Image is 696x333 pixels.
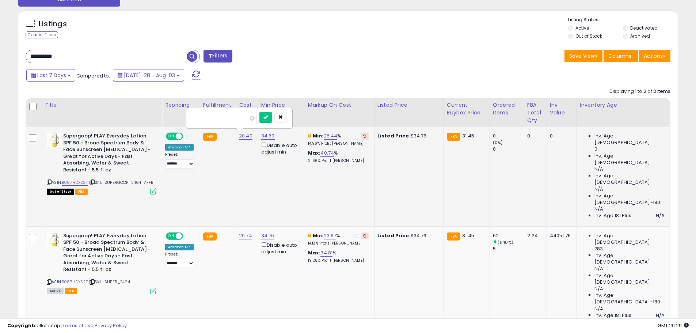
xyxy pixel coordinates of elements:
[308,150,321,156] b: Max:
[305,98,374,127] th: The percentage added to the cost of goods (COGS) that forms the calculator for Min & Max prices.
[308,101,371,109] div: Markup on Cost
[47,288,64,294] span: All listings currently available for purchase on Amazon
[594,246,603,252] span: 783
[493,101,521,117] div: Ordered Items
[75,189,88,195] span: FBA
[527,232,541,239] div: 2124
[62,179,88,186] a: B087HDXS2T
[377,232,411,239] b: Listed Price:
[594,232,665,246] span: Inv. Age [DEMOGRAPHIC_DATA]:
[377,232,438,239] div: $34.76
[594,166,603,173] span: N/A
[261,132,275,140] a: 34.69
[261,241,299,255] div: Disable auto adjust min
[89,279,130,285] span: | SKU: SUPER_2464
[377,133,438,139] div: $34.76
[308,250,369,263] div: %
[37,72,66,79] span: Last 7 Days
[47,133,156,194] div: ASIN:
[447,101,487,117] div: Current Buybox Price
[63,133,152,175] b: Supergoop! PLAY Everyday Lotion SPF 50 - Broad Spectrum Body & Face Sunscreen [MEDICAL_DATA] - Gr...
[76,72,110,79] span: Compared to:
[26,31,58,38] div: Clear All Filters
[568,16,678,23] p: Listing States:
[261,101,302,109] div: Min Price
[656,212,665,219] span: N/A
[493,246,524,252] div: 5
[609,88,670,95] div: Displaying 1 to 2 of 2 items
[575,25,589,31] label: Active
[47,232,61,247] img: 31K+CD4nUIL._SL40_.jpg
[239,232,252,239] a: 20.74
[594,292,665,305] span: Inv. Age [DEMOGRAPHIC_DATA]-180:
[261,232,274,239] a: 34.76
[62,322,94,329] a: Terms of Use
[447,232,460,241] small: FBA
[658,322,689,329] span: 2025-08-11 20:29 GMT
[204,50,232,63] button: Filters
[575,33,602,39] label: Out of Stock
[62,279,88,285] a: B087HDXS2T
[124,72,175,79] span: [DATE]-28 - Aug-03
[47,189,74,195] span: All listings that are currently out of stock and unavailable for purchase on Amazon
[313,132,324,139] b: Min:
[447,133,460,141] small: FBA
[594,206,603,212] span: N/A
[165,144,194,151] div: Amazon AI *
[167,233,176,239] span: ON
[313,232,324,239] b: Min:
[95,322,127,329] a: Privacy Policy
[594,212,633,219] span: Inv. Age 181 Plus:
[89,179,155,185] span: | SKU: SUPERGOOP_2464_AFFRI
[165,244,194,250] div: Amazon AI *
[594,193,665,206] span: Inv. Age [DEMOGRAPHIC_DATA]-180:
[527,133,541,139] div: 0
[656,312,665,319] span: N/A
[550,101,574,117] div: Inv. value
[564,50,602,62] button: Save View
[594,186,603,193] span: N/A
[594,306,603,312] span: N/A
[377,132,411,139] b: Listed Price:
[308,258,369,263] p: 19.26% Profit [PERSON_NAME]
[527,101,544,124] div: FBA Total Qty
[594,252,665,265] span: Inv. Age [DEMOGRAPHIC_DATA]:
[594,312,633,319] span: Inv. Age 181 Plus:
[308,241,369,246] p: 14.13% Profit [PERSON_NAME]
[630,25,658,31] label: Deactivated
[203,133,217,141] small: FBA
[308,158,369,163] p: 21.66% Profit [PERSON_NAME]
[167,133,176,140] span: ON
[324,232,336,239] a: 23.67
[165,152,194,169] div: Preset:
[594,146,597,152] span: 0
[462,132,474,139] span: 31.45
[182,233,194,239] span: OFF
[308,133,369,146] div: %
[639,50,670,62] button: Actions
[630,33,650,39] label: Archived
[261,141,299,155] div: Disable auto adjust min
[26,69,75,82] button: Last 7 Days
[308,150,369,163] div: %
[239,101,255,109] div: Cost
[580,101,667,109] div: Inventory Age
[594,153,665,166] span: Inv. Age [DEMOGRAPHIC_DATA]:
[165,252,194,268] div: Preset:
[113,69,184,82] button: [DATE]-28 - Aug-03
[498,239,513,245] small: (1140%)
[320,249,332,257] a: 34.81
[308,249,321,256] b: Max:
[493,146,524,152] div: 0
[7,322,34,329] strong: Copyright
[203,101,233,109] div: Fulfillment
[493,133,524,139] div: 0
[308,141,369,146] p: 14.96% Profit [PERSON_NAME]
[594,173,665,186] span: Inv. Age [DEMOGRAPHIC_DATA]:
[462,232,474,239] span: 31.45
[493,232,524,239] div: 62
[550,133,571,139] div: 0
[493,140,503,145] small: (0%)
[47,232,156,294] div: ASIN:
[594,272,665,285] span: Inv. Age [DEMOGRAPHIC_DATA]:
